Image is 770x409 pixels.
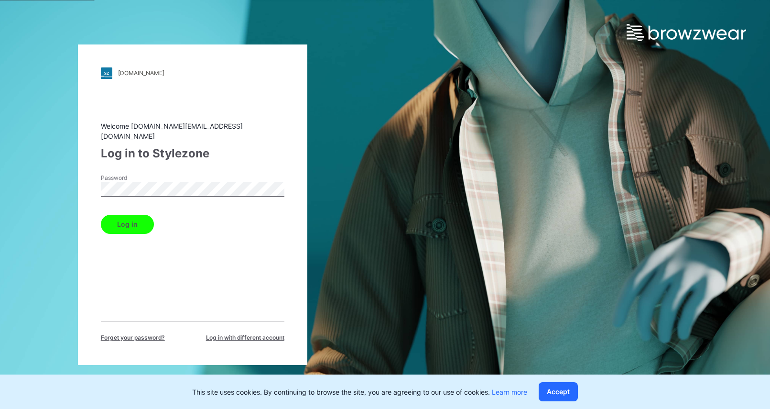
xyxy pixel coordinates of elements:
[627,24,746,41] img: browzwear-logo.e42bd6dac1945053ebaf764b6aa21510.svg
[539,382,578,401] button: Accept
[206,333,284,342] span: Log in with different account
[492,388,527,396] a: Learn more
[101,174,168,182] label: Password
[101,215,154,234] button: Log in
[101,333,165,342] span: Forget your password?
[192,387,527,397] p: This site uses cookies. By continuing to browse the site, you are agreeing to our use of cookies.
[101,121,284,141] div: Welcome [DOMAIN_NAME][EMAIL_ADDRESS][DOMAIN_NAME]
[101,67,112,79] img: stylezone-logo.562084cfcfab977791bfbf7441f1a819.svg
[118,69,164,77] div: [DOMAIN_NAME]
[101,67,284,79] a: [DOMAIN_NAME]
[101,145,284,162] div: Log in to Stylezone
